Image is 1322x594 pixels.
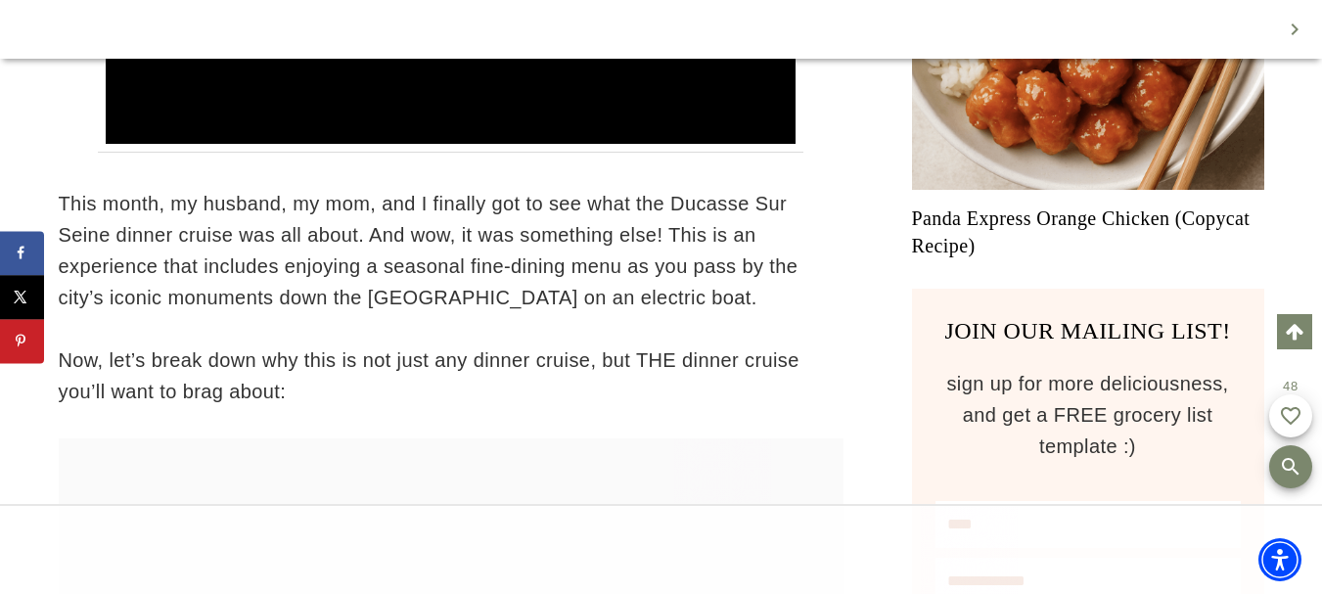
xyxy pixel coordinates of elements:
p: This month, my husband, my mom, and I finally got to see what the Ducasse Sur Seine dinner cruise... [59,188,843,313]
p: Now, let’s break down why this is not just any dinner cruise, but THE dinner cruise you’ll want t... [59,344,843,407]
iframe: Advertisement [305,506,1018,594]
h3: JOIN OUR MAILING LIST! [935,313,1241,348]
p: sign up for more deliciousness, and get a FREE grocery list template :) [935,368,1241,462]
a: Panda Express Orange Chicken (Copycat Recipe) [912,205,1264,259]
a: Scroll to top [1277,314,1312,349]
div: Accessibility Menu [1258,538,1301,581]
iframe: Advertisement [59,438,771,526]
